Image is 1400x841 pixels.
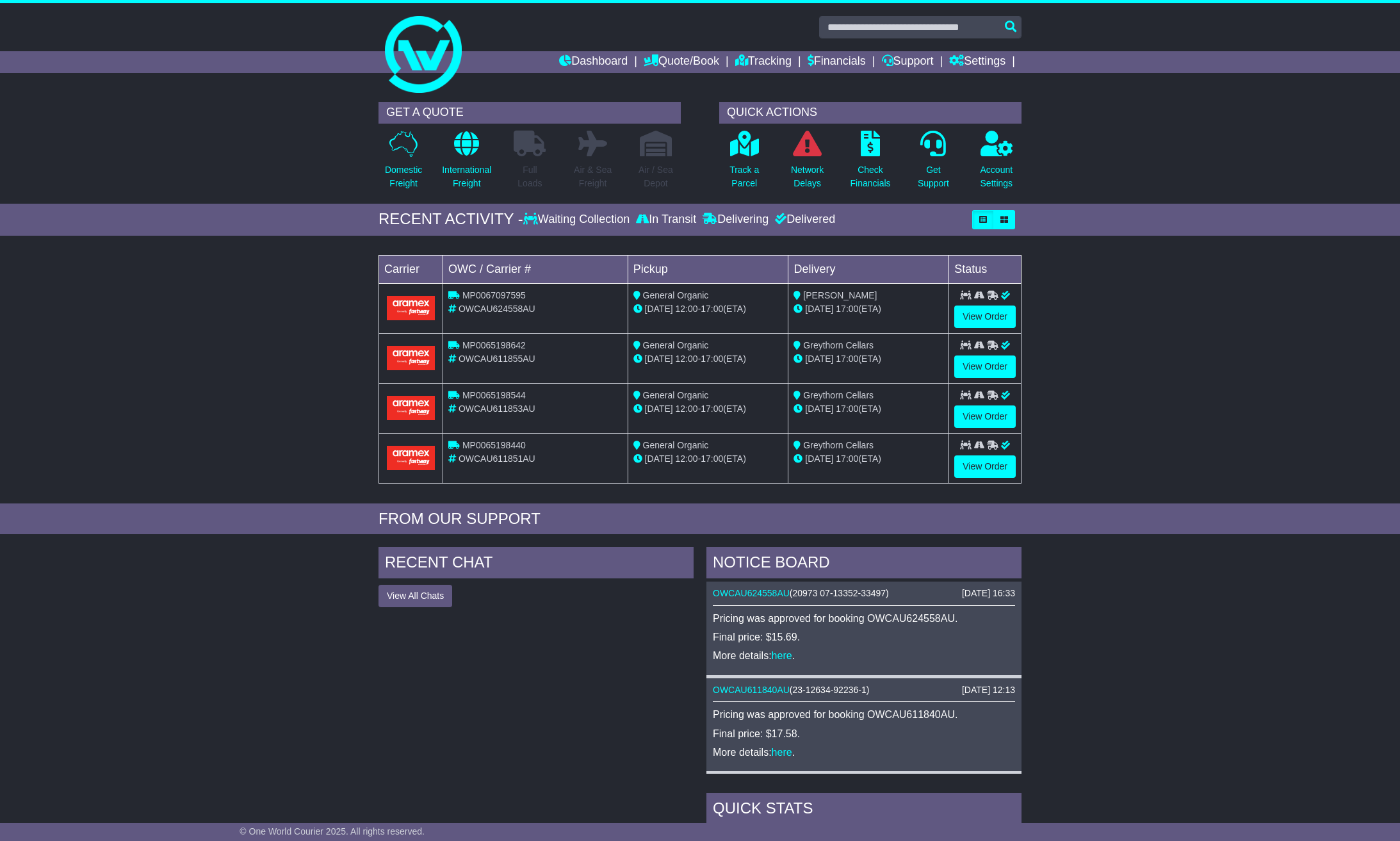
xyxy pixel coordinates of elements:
[882,51,934,73] a: Support
[633,302,783,316] div: - (ETA)
[462,290,526,300] span: MP0067097595
[949,255,1022,283] td: Status
[441,130,492,197] a: InternationalFreight
[699,213,772,227] div: Delivering
[387,396,435,420] img: Aramex.png
[805,354,833,364] span: [DATE]
[790,130,824,197] a: NetworkDelays
[514,163,546,190] p: Full Loads
[772,747,792,758] a: here
[459,354,535,364] span: OWCAU611855AU
[462,340,526,350] span: MP0065198642
[643,440,709,450] span: General Organic
[387,296,435,320] img: Aramex.png
[462,440,526,450] span: MP0065198440
[574,163,612,190] p: Air & Sea Freight
[378,210,523,229] div: RECENT ACTIVITY -
[643,290,709,300] span: General Organic
[836,453,858,464] span: 17:00
[794,352,943,366] div: (ETA)
[633,452,783,466] div: - (ETA)
[523,213,633,227] div: Waiting Collection
[836,354,858,364] span: 17:00
[633,402,783,416] div: - (ETA)
[788,255,949,283] td: Delivery
[805,404,833,414] span: [DATE]
[917,130,950,197] a: GetSupport
[803,340,874,350] span: Greythorn Cellars
[713,685,790,695] a: OWCAU611840AU
[793,588,886,598] span: 20973 07-13352-33497
[794,452,943,466] div: (ETA)
[676,404,698,414] span: 12:00
[793,685,867,695] span: 23-12634-92236-1
[676,354,698,364] span: 12:00
[772,213,835,227] div: Delivered
[962,685,1015,696] div: [DATE] 12:13
[713,708,1015,721] p: Pricing was approved for booking OWCAU611840AU.
[954,455,1016,478] a: View Order
[794,302,943,316] div: (ETA)
[805,304,833,314] span: [DATE]
[980,130,1014,197] a: AccountSettings
[706,793,1022,828] div: Quick Stats
[713,746,1015,758] p: More details: .
[559,51,628,73] a: Dashboard
[791,163,824,190] p: Network Delays
[643,340,709,350] span: General Organic
[633,213,699,227] div: In Transit
[387,346,435,370] img: Aramex.png
[713,685,1015,696] div: ( )
[443,255,628,283] td: OWC / Carrier #
[645,304,673,314] span: [DATE]
[644,51,719,73] a: Quote/Book
[378,547,694,582] div: RECENT CHAT
[442,163,491,190] p: International Freight
[701,453,723,464] span: 17:00
[462,390,526,400] span: MP0065198544
[713,728,1015,740] p: Final price: $17.58.
[729,163,759,190] p: Track a Parcel
[633,352,783,366] div: - (ETA)
[639,163,673,190] p: Air / Sea Depot
[701,304,723,314] span: 17:00
[851,163,891,190] p: Check Financials
[706,547,1022,582] div: NOTICE BOARD
[794,402,943,416] div: (ETA)
[836,404,858,414] span: 17:00
[772,650,792,661] a: here
[676,304,698,314] span: 12:00
[378,585,452,607] button: View All Chats
[701,404,723,414] span: 17:00
[713,631,1015,643] p: Final price: $15.69.
[701,354,723,364] span: 17:00
[645,404,673,414] span: [DATE]
[713,649,1015,662] p: More details: .
[240,826,425,837] span: © One World Courier 2025. All rights reserved.
[954,405,1016,428] a: View Order
[385,163,422,190] p: Domestic Freight
[378,510,1022,528] div: FROM OUR SUPPORT
[808,51,866,73] a: Financials
[962,588,1015,599] div: [DATE] 16:33
[643,390,709,400] span: General Organic
[850,130,891,197] a: CheckFinancials
[378,102,681,124] div: GET A QUOTE
[713,588,790,598] a: OWCAU624558AU
[384,130,423,197] a: DomesticFreight
[836,304,858,314] span: 17:00
[459,404,535,414] span: OWCAU611853AU
[387,446,435,469] img: Aramex.png
[713,588,1015,599] div: ( )
[645,453,673,464] span: [DATE]
[954,306,1016,328] a: View Order
[379,255,443,283] td: Carrier
[803,440,874,450] span: Greythorn Cellars
[918,163,949,190] p: Get Support
[805,453,833,464] span: [DATE]
[713,612,1015,625] p: Pricing was approved for booking OWCAU624558AU.
[954,355,1016,378] a: View Order
[803,290,877,300] span: [PERSON_NAME]
[459,453,535,464] span: OWCAU611851AU
[981,163,1013,190] p: Account Settings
